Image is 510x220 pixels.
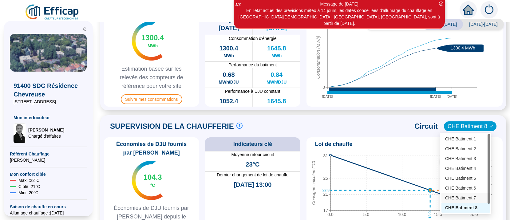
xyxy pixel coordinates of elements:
[445,155,486,162] div: CHE Batiment 3
[441,144,490,154] div: CHE Batiment 2
[10,151,87,157] span: Référent Chauffage
[451,45,475,50] text: 1300.4 MWh
[489,124,493,128] span: down
[18,177,40,183] span: Maxi : 22 °C
[18,190,38,196] span: Mini : 20 °C
[246,160,260,169] span: 23°C
[148,43,158,49] span: MWh
[315,36,320,79] tspan: Consommation (MWh)
[150,182,155,188] span: °C
[82,27,87,31] span: double-left
[14,99,83,105] span: [STREET_ADDRESS]
[205,35,300,41] span: Consommation d'énergie
[428,211,432,219] text: 13.9
[219,97,238,105] span: 1052.4
[121,94,182,104] span: Suivre mes consommations
[110,121,234,131] span: SUPERVISION DE LA CHAUFFERIE
[141,33,164,43] span: 1300.4
[463,19,504,30] span: [DATE]-[DATE]
[10,210,87,216] span: Allumage chauffage : [DATE]
[14,81,83,99] span: 91400 SDC Résidence Chevreuse
[267,44,286,53] span: 1645.8
[271,105,282,112] span: MWh
[315,140,353,148] span: Loi de chauffe
[446,95,457,98] tspan: [DATE]
[235,7,444,27] div: En l'état actuel des prévisions météo à 14 jours, les dates conseillées d'allumage du chauffage e...
[445,175,486,182] div: CHE Batiment 5
[480,1,498,18] img: alerts
[441,154,490,163] div: CHE Batiment 3
[144,172,162,182] span: 104.3
[445,146,486,152] div: CHE Batiment 2
[10,157,87,163] span: [PERSON_NAME]
[315,25,325,30] tspan: 2000
[223,105,234,112] span: MWh
[271,70,283,79] span: 0.84
[323,192,328,197] tspan: 21
[28,133,64,139] span: Chargé d'affaires
[323,208,328,213] tspan: 17
[205,88,300,94] span: Performance à DJU constant
[445,195,486,201] div: CHE Batiment 7
[106,140,196,157] span: Économies de DJU fournis par [PERSON_NAME]
[236,123,243,129] span: info-circle
[106,65,196,90] span: Estimation basée sur les relevés des compteurs de référence pour votre site
[132,21,163,61] img: indicateur températures
[448,122,493,131] span: CHE Batiment 8
[445,205,486,211] div: CHE Batiment 8
[267,97,286,105] span: 1645.8
[234,180,271,189] span: [DATE] 13:00
[223,70,235,79] span: 0.68
[14,123,26,143] img: Chargé d'affaires
[414,121,438,131] span: Circuit
[219,79,239,85] span: MWh/DJU
[25,4,80,21] img: efficap energie logo
[398,212,406,217] tspan: 10.0
[235,1,444,7] div: Message de [DATE]
[205,62,300,68] span: Performance du batiment
[322,95,333,98] tspan: [DATE]
[18,183,40,190] span: Cible : 21 °C
[235,2,241,7] i: 1 / 3
[322,188,330,193] text: 22.3
[445,136,486,142] div: CHE Batiment 1
[223,53,234,59] span: MWh
[132,161,163,200] img: indicateur températures
[441,134,490,144] div: CHE Batiment 1
[327,212,334,217] tspan: 0.0
[322,85,325,90] tspan: 0
[233,140,272,148] span: Indicateurs clé
[28,127,64,133] span: [PERSON_NAME]
[205,151,300,158] span: Moyenne retour circuit
[433,212,442,217] tspan: 15.0
[441,203,490,213] div: CHE Batiment 8
[441,173,490,183] div: CHE Batiment 5
[271,53,282,59] span: MWh
[14,115,83,121] span: Mon interlocuteur
[10,204,87,210] span: Saison de chauffe en cours
[323,176,328,181] tspan: 25
[205,15,252,32] span: Saison [DATE]-[DATE]
[205,172,300,178] span: Dernier changement de loi de chauffe
[439,2,443,6] span: close-circle
[445,185,486,191] div: CHE Batiment 6
[430,95,441,98] tspan: [DATE]
[441,193,490,203] div: CHE Batiment 7
[469,212,478,217] tspan: 20.0
[441,183,490,193] div: CHE Batiment 6
[445,165,486,172] div: CHE Batiment 4
[463,4,474,15] span: home
[219,44,238,53] span: 1300.4
[10,171,87,177] span: Mon confort cible
[363,212,369,217] tspan: 5.0
[267,79,287,85] span: MWh/DJU
[311,161,316,205] tspan: Consigne calculée (°C)
[486,159,491,206] tspan: Consigne appliquée (°C)
[441,163,490,173] div: CHE Batiment 4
